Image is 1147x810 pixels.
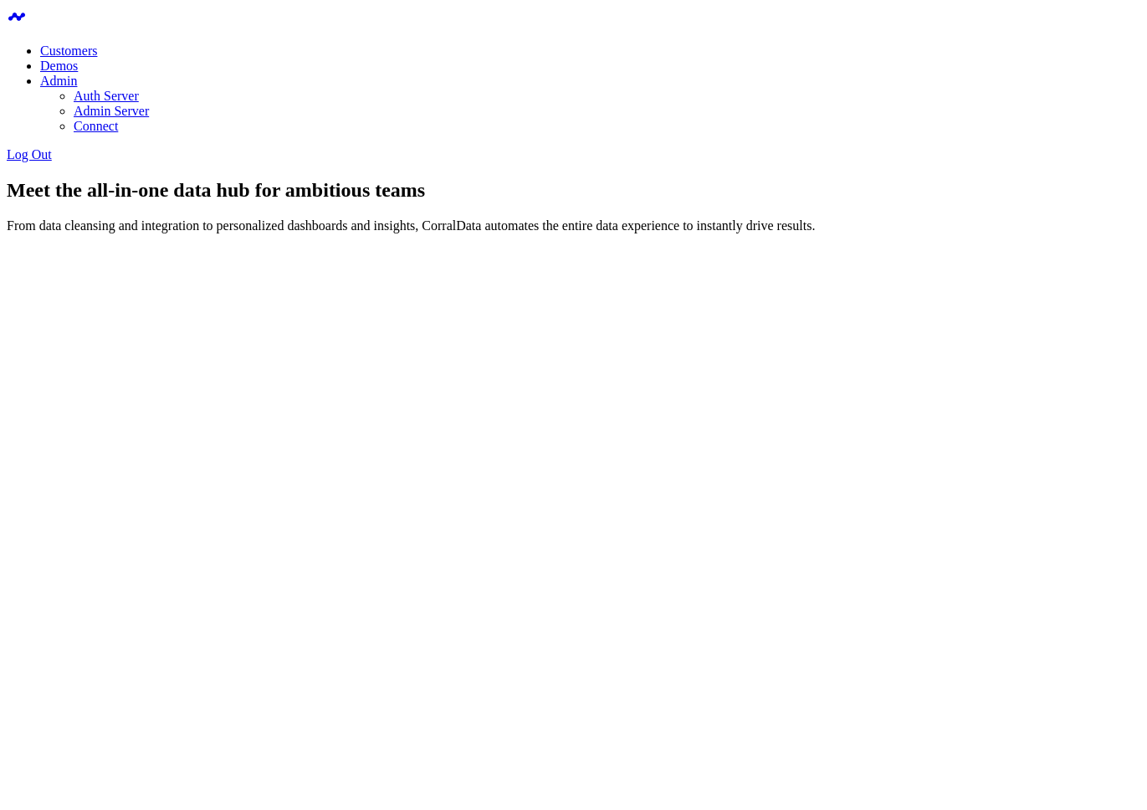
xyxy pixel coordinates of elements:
a: Admin Server [74,104,149,118]
a: Admin [40,74,77,88]
a: Customers [40,44,97,58]
a: Demos [40,59,78,73]
h1: Meet the all-in-one data hub for ambitious teams [7,179,1140,202]
a: Auth Server [74,89,139,103]
a: Log Out [7,147,52,161]
p: From data cleansing and integration to personalized dashboards and insights, CorralData automates... [7,218,1140,233]
a: Connect [74,119,118,133]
